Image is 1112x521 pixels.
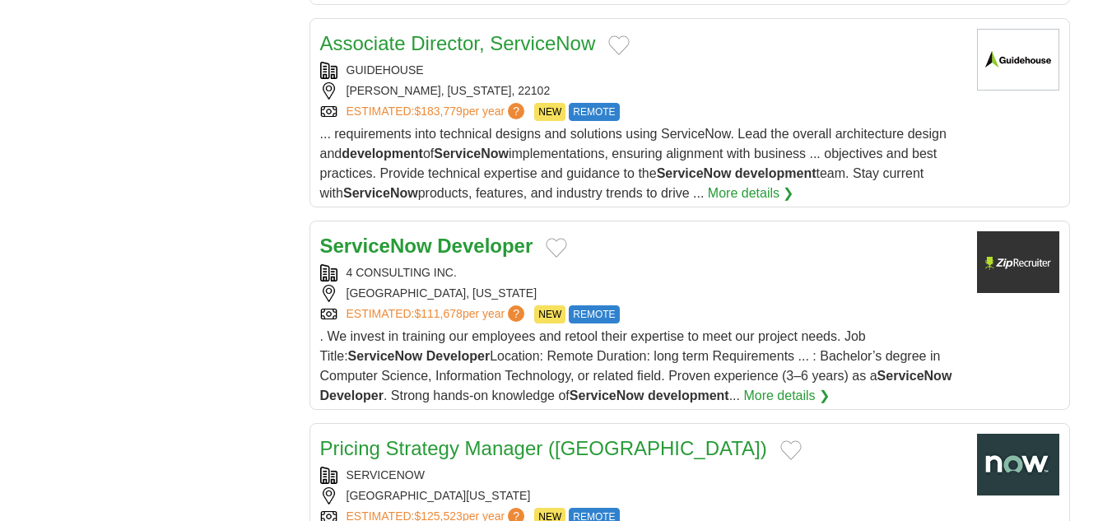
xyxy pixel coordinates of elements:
img: ServiceNow logo [977,434,1059,495]
a: Associate Director, ServiceNow [320,32,596,54]
button: Add to favorite jobs [780,440,802,460]
div: [GEOGRAPHIC_DATA], [US_STATE] [320,285,964,302]
span: REMOTE [569,305,619,323]
strong: Developer [426,349,490,363]
div: [GEOGRAPHIC_DATA][US_STATE] [320,487,964,505]
strong: Developer [437,235,533,257]
strong: ServiceNow [877,369,952,383]
img: Company logo [977,231,1059,293]
span: . We invest in training our employees and retool their expertise to meet our project needs. Job T... [320,329,952,402]
strong: ServiceNow [657,166,732,180]
button: Add to favorite jobs [546,238,567,258]
strong: ServiceNow [434,147,509,160]
a: ServiceNow Developer [320,235,533,257]
div: [PERSON_NAME], [US_STATE], 22102 [320,82,964,100]
img: Guidehouse logo [977,29,1059,91]
span: ? [508,305,524,322]
a: SERVICENOW [347,468,425,481]
strong: ServiceNow [348,349,423,363]
strong: ServiceNow [343,186,418,200]
strong: ServiceNow [570,388,644,402]
a: Pricing Strategy Manager ([GEOGRAPHIC_DATA]) [320,437,767,459]
button: Add to favorite jobs [608,35,630,55]
strong: development [648,388,729,402]
a: More details ❯ [708,184,794,203]
strong: ServiceNow [320,235,432,257]
span: $111,678 [414,307,462,320]
a: More details ❯ [743,386,830,406]
strong: Developer [320,388,384,402]
a: ESTIMATED:$111,678per year? [347,305,528,323]
span: $183,779 [414,105,462,118]
strong: development [735,166,817,180]
div: 4 CONSULTING INC. [320,264,964,281]
span: ? [508,103,524,119]
span: NEW [534,305,565,323]
strong: development [342,147,423,160]
span: ... requirements into technical designs and solutions using ServiceNow. Lead the overall architec... [320,127,947,200]
span: REMOTE [569,103,619,121]
a: ESTIMATED:$183,779per year? [347,103,528,121]
span: NEW [534,103,565,121]
a: GUIDEHOUSE [347,63,424,77]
